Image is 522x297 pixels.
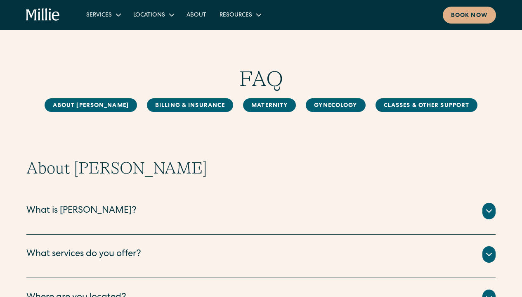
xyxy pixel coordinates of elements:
[26,204,137,218] div: What is [PERSON_NAME]?
[133,11,165,20] div: Locations
[26,248,141,261] div: What services do you offer?
[26,66,496,92] h1: FAQ
[213,8,267,21] div: Resources
[220,11,252,20] div: Resources
[243,98,296,112] a: MAternity
[306,98,365,112] a: Gynecology
[147,98,233,112] a: Billing & Insurance
[26,8,60,21] a: home
[443,7,496,24] a: Book now
[86,11,112,20] div: Services
[127,8,180,21] div: Locations
[45,98,137,112] a: About [PERSON_NAME]
[376,98,478,112] a: Classes & Other Support
[180,8,213,21] a: About
[26,158,496,178] h2: About [PERSON_NAME]
[451,12,488,20] div: Book now
[80,8,127,21] div: Services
